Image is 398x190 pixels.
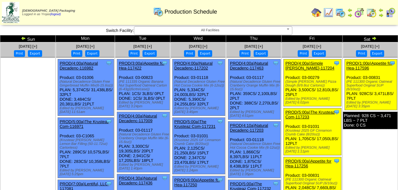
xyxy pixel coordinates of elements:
img: Tooltip [161,113,168,119]
a: PROD(6:00a)Appetite for Hea-117250 [174,178,220,187]
div: Edited by [PERSON_NAME] [DATE] 5:25pm [60,169,113,176]
div: Edited by [PERSON_NAME] [DATE] 3:35pm [346,101,397,108]
a: PROD(4:10a)Natural Decadenc-117203 [230,123,268,133]
td: Fri [281,35,342,42]
a: PROD(5:00a)The Krusteaz Com-117233 [285,110,335,119]
img: arrowleft.gif [347,8,352,13]
a: (logout) [50,13,61,16]
img: Tooltip [106,118,112,125]
a: [DATE] [+] [19,44,37,49]
img: Tooltip [273,60,279,66]
button: Export [198,50,212,57]
div: Edited by [PERSON_NAME] [DATE] 1:35pm [230,169,280,176]
div: (PE 111300 Organic Oatmeal Superfood Original SUP (6/10oz)) [285,178,341,185]
img: arrowleft.gif [378,8,383,13]
td: Sat [342,35,398,42]
div: (PE 111300 Organic Oatmeal Superfood Original SUP (6/10oz)) [346,80,397,91]
div: (Krusteaz [PERSON_NAME] Lemon Bar Filling (50-11.72oz) Cartonless) [60,138,113,150]
div: Product: 03-01117 PLAN: 359CS / 2,100LBS / 2PLT DONE: 388CS / 2,270LBS / 2PLT [228,59,280,120]
img: calendarblend.gif [354,8,364,18]
a: [DATE] [+] [189,44,207,49]
img: Tooltip [217,177,223,183]
img: Tooltip [106,60,112,66]
a: PROD(5:00a)The Krusteaz Com-117231 [174,119,215,129]
img: line_graph.gif [323,8,333,18]
img: calendarprod.gif [335,8,345,18]
img: Tooltip [333,60,340,66]
button: Export [312,50,326,57]
a: PROD(4:00a)Simple [PERSON_NAME]-117204 [285,61,334,70]
img: Tooltip [273,122,279,128]
img: arrowright.gif [378,13,383,18]
div: Product: 03-00823 PLAN: 1CS / 3LBS / 0PLT DONE: 1CS / 3LBS / 0PLT [117,59,169,110]
button: Export [85,50,99,57]
div: Planned: 928 CS ~ 3,471 LBS ~ 7 PLT Done: 0 CS [343,112,397,129]
img: Tooltip [273,181,279,187]
div: Edited by [PERSON_NAME] [DATE] 1:40pm [119,163,169,170]
div: Edited by [PERSON_NAME] [DATE] 11:51am [60,106,113,114]
a: [DATE] [+] [303,44,321,49]
a: PROD(4:00a)Natural Decadenc-117009 [119,114,157,123]
button: Print [14,50,25,57]
a: [DATE] [+] [244,44,263,49]
a: PROD(6:00a)Appetite for Hea-117256 [285,159,331,168]
td: Mon [56,35,115,42]
img: home.gif [311,8,321,18]
img: calendarprod.gif [153,7,163,17]
button: Print [184,50,195,57]
img: calendarcustomer.gif [385,8,395,18]
div: (Krusteaz 2025 GF Cinnamon Crumb Cake (8/20oz)) [174,138,224,146]
div: (Natural Decadence Gluten Free Cranberry Orange Muffin Mix (6-15.6oz)) [119,133,169,144]
button: Export [370,50,384,57]
button: Print [298,50,309,57]
div: Product: 03-01117 PLAN: 3,300CS / 19,305LBS / 20PLT DONE: 2,941CS / 17,205LBS / 18PLT [117,112,169,172]
img: zoroco-logo-small.webp [2,2,19,23]
a: PROD(4:00a)Natural Decadenc-116982 [60,61,98,70]
a: [DATE] [+] [76,44,94,49]
div: (Natural Decadence Gluten Free Hot Cocoa Cookie Mix (6-12oz)) [230,142,280,150]
td: Sun [0,35,56,42]
div: (Natural Decadence Gluten Free Gingerbread Muffin Mix(6-15.6oz)) [60,80,113,87]
img: Tooltip [217,60,223,66]
a: [DATE] [+] [133,44,152,49]
div: Edited by [PERSON_NAME] [DATE] 4:51pm [230,110,280,118]
a: [DATE] [+] [361,44,379,49]
a: PROD(3:00a)Appetite for Hea-117422 [119,61,165,70]
td: Tue [115,35,170,42]
span: All Facilities [137,27,284,34]
button: Export [28,50,42,57]
img: Tooltip [389,60,395,66]
button: Print [356,50,367,57]
img: Tooltip [333,158,340,164]
img: Tooltip [161,60,168,66]
img: arrowright.gif [347,13,352,18]
span: Logged in as Yrojas [22,9,75,16]
div: Product: 03-00831 PLAN: 928CS / 3,471LBS / 7PLT [344,59,397,110]
td: Wed [170,35,226,42]
span: [DEMOGRAPHIC_DATA] Packaging [22,9,75,13]
button: Export [254,50,268,57]
div: Edited by [PERSON_NAME] [DATE] 3:24pm [119,101,169,108]
div: Edited by [PERSON_NAME] [DATE] 3:45pm [174,106,224,114]
button: Print [71,50,82,57]
img: Tooltip [106,181,112,187]
span: Production Schedule [164,9,217,15]
img: Tooltip [333,109,340,115]
div: Edited by [PERSON_NAME] [DATE] 6:02pm [285,97,341,104]
div: Product: 03-01118 PLAN: 5,334CS / 24,003LBS / 32PLT DONE: 5,390CS / 24,255LBS / 32PLT [173,59,225,116]
div: Edited by [PERSON_NAME] [DATE] 1:24pm [174,165,224,172]
div: Product: 03-01118 PLAN: 1,866CS / 8,397LBS / 11PLT DONE: 1,875CS / 8,438LBS / 11PLT [228,122,280,178]
a: PROD(5:00a)The Krusteaz Com-116971 [60,119,109,129]
div: Product: 03-00279 PLAN: 3,500CS / 12,810LBS / 25PLT [284,59,341,106]
div: Edited by [PERSON_NAME] [DATE] 1:11pm [285,146,341,153]
img: Tooltip [161,175,168,181]
img: Tooltip [217,118,223,125]
div: (Natural Decadence Gluten Free Cranberry Orange Muffin Mix (6-15.6oz)) [230,80,280,91]
img: arrowleft.gif [21,36,26,41]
